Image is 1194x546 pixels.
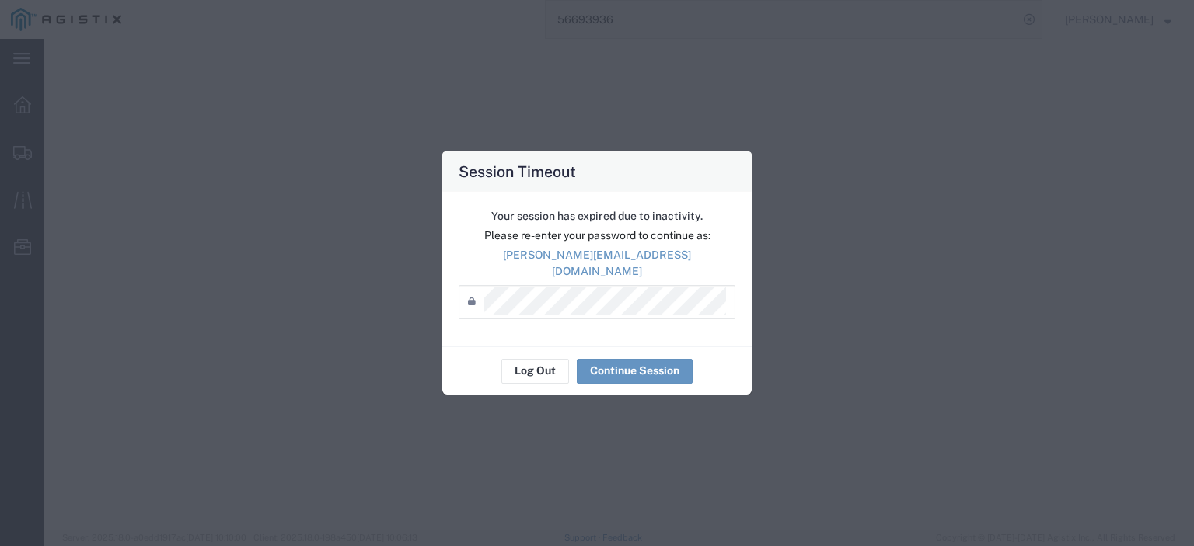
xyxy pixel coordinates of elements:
p: Your session has expired due to inactivity. [459,208,735,224]
h4: Session Timeout [459,160,576,183]
button: Continue Session [577,359,693,384]
button: Log Out [501,359,569,384]
p: [PERSON_NAME][EMAIL_ADDRESS][DOMAIN_NAME] [459,247,735,280]
p: Please re-enter your password to continue as: [459,228,735,244]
